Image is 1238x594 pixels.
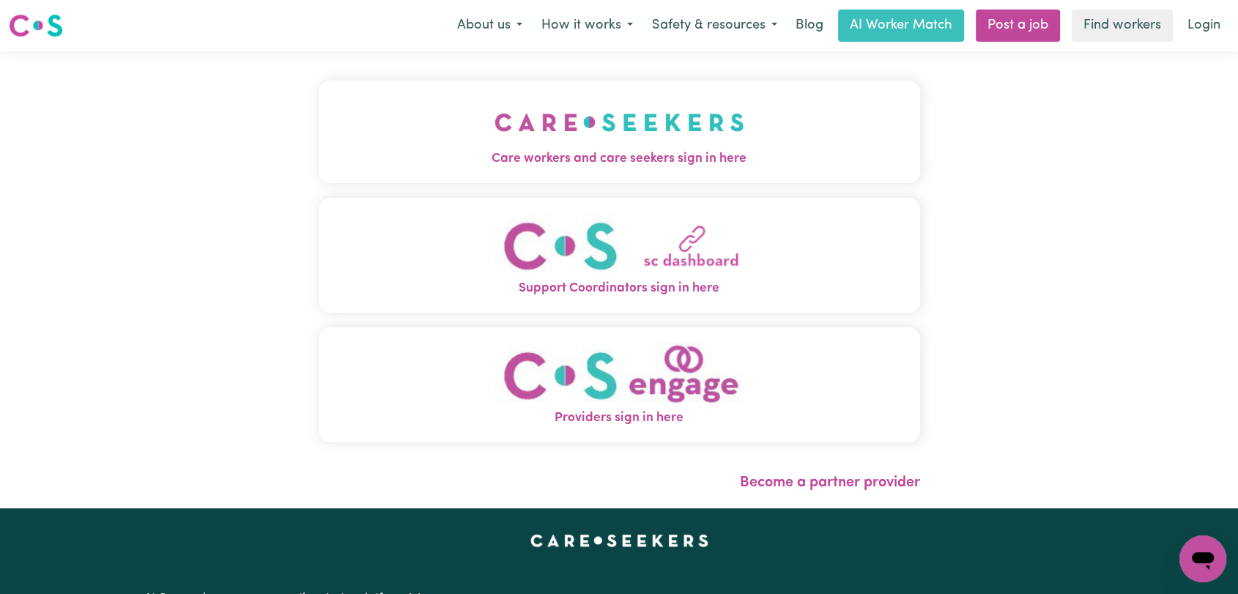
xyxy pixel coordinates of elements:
[530,535,708,546] a: Careseekers home page
[319,279,920,298] span: Support Coordinators sign in here
[642,10,787,41] button: Safety & resources
[1072,10,1173,42] a: Find workers
[319,198,920,313] button: Support Coordinators sign in here
[319,327,920,442] button: Providers sign in here
[787,10,832,42] a: Blog
[838,10,964,42] a: AI Worker Match
[319,409,920,428] span: Providers sign in here
[448,10,532,41] button: About us
[319,81,920,183] button: Care workers and care seekers sign in here
[1179,10,1229,42] a: Login
[319,149,920,168] span: Care workers and care seekers sign in here
[976,10,1060,42] a: Post a job
[532,10,642,41] button: How it works
[1179,535,1226,582] iframe: Button to launch messaging window
[740,475,920,490] a: Become a partner provider
[9,12,63,39] img: Careseekers logo
[9,9,63,42] a: Careseekers logo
